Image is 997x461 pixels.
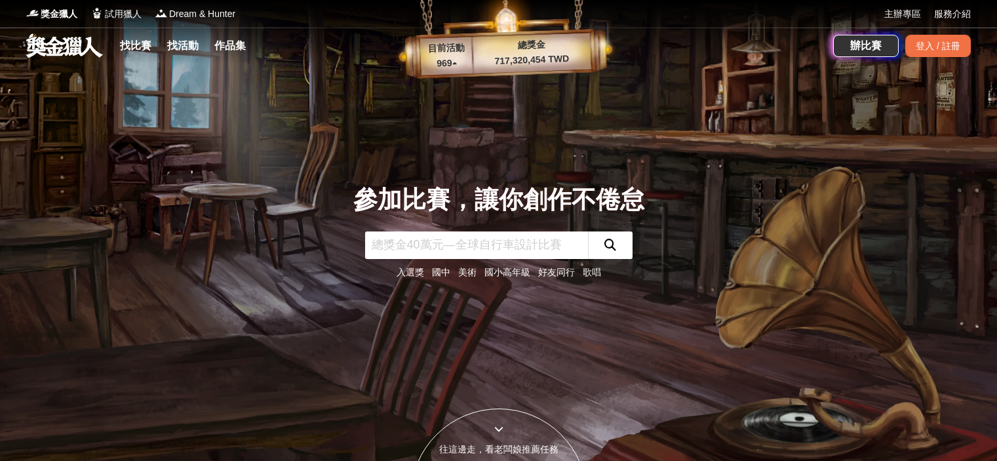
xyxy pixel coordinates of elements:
a: 歌唱 [583,267,601,277]
a: 入選獎 [397,267,424,277]
span: 獎金獵人 [41,7,77,21]
a: 國小高年級 [484,267,530,277]
a: 找活動 [162,37,204,55]
a: 主辦專區 [884,7,921,21]
a: 作品集 [209,37,251,55]
a: Logo獎金獵人 [26,7,77,21]
div: 參加比賽，讓你創作不倦怠 [353,182,644,218]
a: 美術 [458,267,477,277]
a: LogoDream & Hunter [155,7,235,21]
div: 往這邊走，看老闆娘推薦任務 [411,443,587,456]
div: 登入 / 註冊 [905,35,971,57]
p: 969 ▴ [420,56,473,71]
a: Logo試用獵人 [90,7,142,21]
a: 好友同行 [538,267,575,277]
p: 總獎金 [472,36,591,54]
img: Logo [26,7,39,20]
img: Logo [90,7,104,20]
a: 服務介紹 [934,7,971,21]
a: 辦比賽 [833,35,899,57]
span: Dream & Hunter [169,7,235,21]
p: 717,320,454 TWD [473,51,591,69]
span: 試用獵人 [105,7,142,21]
a: 找比賽 [115,37,157,55]
img: Logo [155,7,168,20]
input: 總獎金40萬元—全球自行車設計比賽 [365,231,588,259]
p: 目前活動 [420,41,473,56]
a: 國中 [432,267,450,277]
